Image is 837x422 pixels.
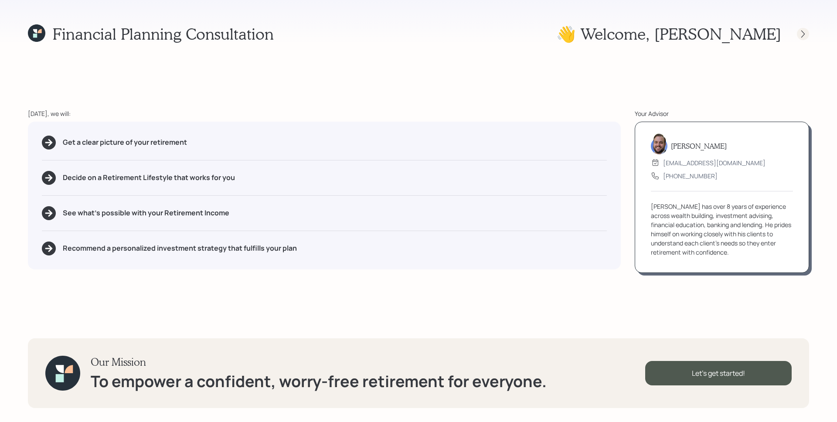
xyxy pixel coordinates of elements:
h1: Financial Planning Consultation [52,24,274,43]
div: [EMAIL_ADDRESS][DOMAIN_NAME] [663,158,766,167]
h5: Recommend a personalized investment strategy that fulfills your plan [63,244,297,252]
h3: Our Mission [91,356,547,368]
h5: [PERSON_NAME] [671,142,727,150]
div: [PHONE_NUMBER] [663,171,718,180]
div: [DATE], we will: [28,109,621,118]
h1: 👋 Welcome , [PERSON_NAME] [556,24,781,43]
div: Let's get started! [645,361,792,385]
div: [PERSON_NAME] has over 8 years of experience across wealth building, investment advising, financi... [651,202,793,257]
div: Your Advisor [635,109,809,118]
h5: Get a clear picture of your retirement [63,138,187,146]
h1: To empower a confident, worry-free retirement for everyone. [91,372,547,391]
h5: See what's possible with your Retirement Income [63,209,229,217]
img: james-distasi-headshot.png [651,133,667,154]
h5: Decide on a Retirement Lifestyle that works for you [63,174,235,182]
